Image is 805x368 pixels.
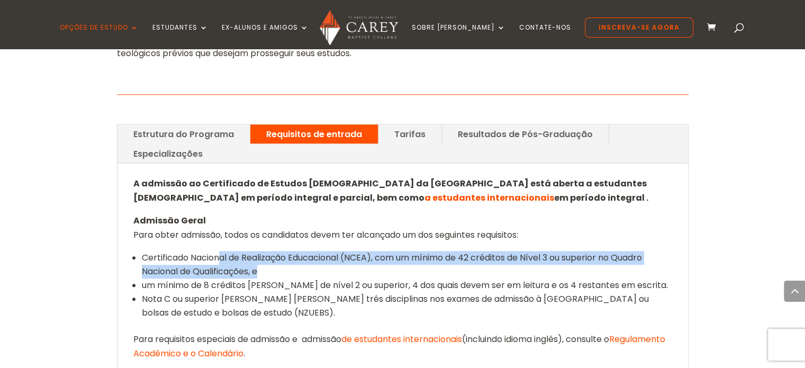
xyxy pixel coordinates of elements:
font: Tarifas [394,128,426,140]
font: A admissão ao Certificado de Estudos [DEMOGRAPHIC_DATA] da [GEOGRAPHIC_DATA] está aberta a estuda... [133,177,647,204]
font: Resultados de Pós-Graduação [458,128,593,140]
font: um mínimo de 8 créditos [PERSON_NAME] de nível 2 ou superior, 4 dos quais devem ser em leitura e ... [142,279,668,291]
font: Ex-alunos e amigos [221,23,297,32]
a: Opções de estudo [60,24,139,49]
a: Ex-alunos e amigos [221,24,308,49]
font: Estrutura do Programa [133,128,234,140]
font: Certificado Nacional de Realização Educacional (NCEA), com um mínimo de 42 créditos de Nível 3 ou... [142,252,642,277]
a: Tarifas [378,124,441,144]
font: Nota C ou superior [PERSON_NAME] [PERSON_NAME] três disciplinas nos exames de admissão à [GEOGRAP... [142,293,649,319]
font: Inscreva-se agora [599,23,680,32]
a: a estudantes internacionais [424,192,554,204]
a: Resultados de Pós-Graduação [442,124,609,144]
a: Sobre [PERSON_NAME] [412,24,505,49]
font: Estudantes [152,23,197,32]
a: Inscreva-se agora [585,17,693,38]
a: Requisitos de entrada [250,124,378,144]
font: . [243,347,245,360]
img: Faculdade Batista Carey [320,10,397,46]
font: Requisitos de entrada [266,128,362,140]
a: Regulamento Acadêmico e o Calendário [133,333,665,360]
font: Especializações [133,148,203,160]
font: Opções de estudo [60,23,128,32]
a: Estrutura do Programa [117,124,250,144]
a: Contate-nos [519,24,571,49]
font: Para requisitos especiais de admissão e admissão [133,333,341,345]
font: em período integral . [554,192,648,204]
font: Admissão Geral [133,214,206,227]
font: Sobre [PERSON_NAME] [412,23,495,32]
font: Contate-nos [519,23,571,32]
a: de estudantes internacionais [341,333,462,345]
a: Estudantes [152,24,207,49]
a: Especializações [117,143,219,163]
font: (incluindo idioma inglês), consulte o [462,333,609,345]
font: Para obter admissão, todos os candidatos devem ter alcançado um dos seguintes requisitos: [133,229,518,241]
